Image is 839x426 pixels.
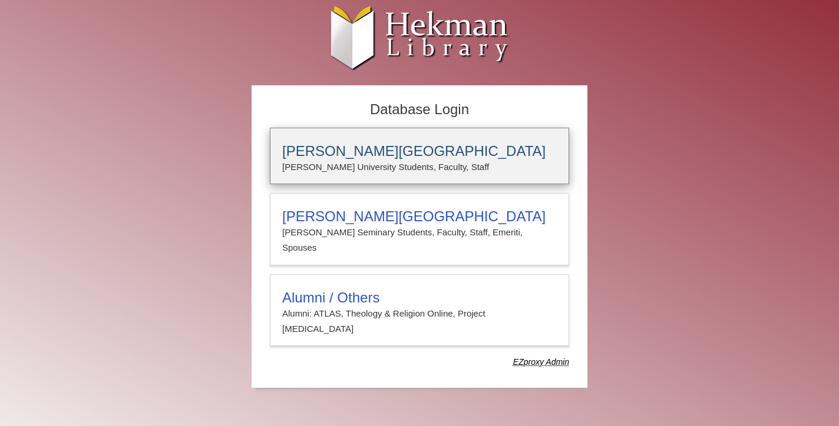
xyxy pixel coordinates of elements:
[270,128,569,184] a: [PERSON_NAME][GEOGRAPHIC_DATA][PERSON_NAME] University Students, Faculty, Staff
[282,143,557,159] h3: [PERSON_NAME][GEOGRAPHIC_DATA]
[282,289,557,306] h3: Alumni / Others
[282,225,557,256] p: [PERSON_NAME] Seminary Students, Faculty, Staff, Emeriti, Spouses
[270,193,569,265] a: [PERSON_NAME][GEOGRAPHIC_DATA][PERSON_NAME] Seminary Students, Faculty, Staff, Emeriti, Spouses
[282,208,557,225] h3: [PERSON_NAME][GEOGRAPHIC_DATA]
[282,289,557,337] summary: Alumni / OthersAlumni: ATLAS, Theology & Religion Online, Project [MEDICAL_DATA]
[282,306,557,337] p: Alumni: ATLAS, Theology & Religion Online, Project [MEDICAL_DATA]
[264,98,575,122] h2: Database Login
[513,357,569,367] dfn: Use Alumni login
[282,159,557,175] p: [PERSON_NAME] University Students, Faculty, Staff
